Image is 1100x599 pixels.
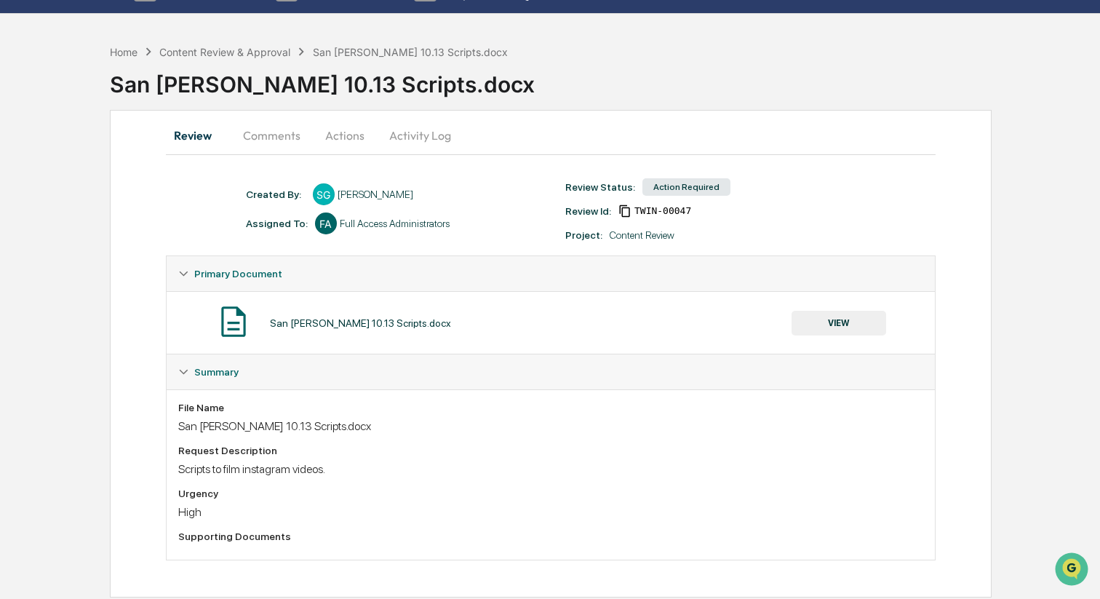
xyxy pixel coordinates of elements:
div: Primary Document [167,291,935,354]
div: Review Status: [565,181,635,193]
div: Urgency [178,488,923,499]
div: Content Review & Approval [159,46,290,58]
div: 🗄️ [105,185,117,197]
button: VIEW [792,311,886,336]
div: Full Access Administrators [340,218,450,229]
div: We're available if you need us! [49,126,184,138]
div: High [178,505,923,519]
span: b157e988-fd71-4703-a50c-9c09674353af [634,205,691,217]
div: [PERSON_NAME] [338,189,413,200]
div: 🖐️ [15,185,26,197]
button: Review [166,118,231,153]
div: Project: [565,229,602,241]
div: Supporting Documents [178,531,923,542]
div: Request Description [178,445,923,456]
button: Comments [231,118,312,153]
button: Activity Log [378,118,463,153]
div: Assigned To: [246,218,308,229]
div: Home [110,46,137,58]
img: 1746055101610-c473b297-6a78-478c-a979-82029cc54cd1 [15,111,41,138]
div: FA [315,213,337,234]
span: Primary Document [194,268,282,279]
div: San [PERSON_NAME] 10.13 Scripts.docx [313,46,508,58]
div: SG [313,183,335,205]
p: How can we help? [15,31,265,54]
div: Summary [167,354,935,389]
div: Summary [167,389,935,560]
div: Start new chat [49,111,239,126]
div: secondary tabs example [166,118,936,153]
div: San [PERSON_NAME] 10.13 Scripts.docx [110,60,1100,98]
img: Document Icon [215,304,252,340]
a: 🖐️Preclearance [9,178,100,204]
div: San [PERSON_NAME] 10.13 Scripts.docx [270,317,451,329]
a: Powered byPylon [103,246,176,258]
div: San [PERSON_NAME] 10.13 Scripts.docx [178,419,923,433]
span: Attestations [120,183,180,198]
div: Action Required [642,178,730,196]
div: 🔎 [15,213,26,224]
iframe: Open customer support [1053,551,1093,590]
button: Start new chat [247,116,265,133]
div: Review Id: [565,205,611,217]
button: Actions [312,118,378,153]
div: Primary Document [167,256,935,291]
span: Summary [194,366,239,378]
span: Preclearance [29,183,94,198]
a: 🔎Data Lookup [9,205,97,231]
span: Data Lookup [29,211,92,226]
a: 🗄️Attestations [100,178,186,204]
div: Scripts to film instagram videos. [178,462,923,476]
div: Created By: ‎ ‎ [246,189,306,200]
div: File Name [178,402,923,413]
div: Content Review [610,229,674,241]
span: Pylon [145,247,176,258]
